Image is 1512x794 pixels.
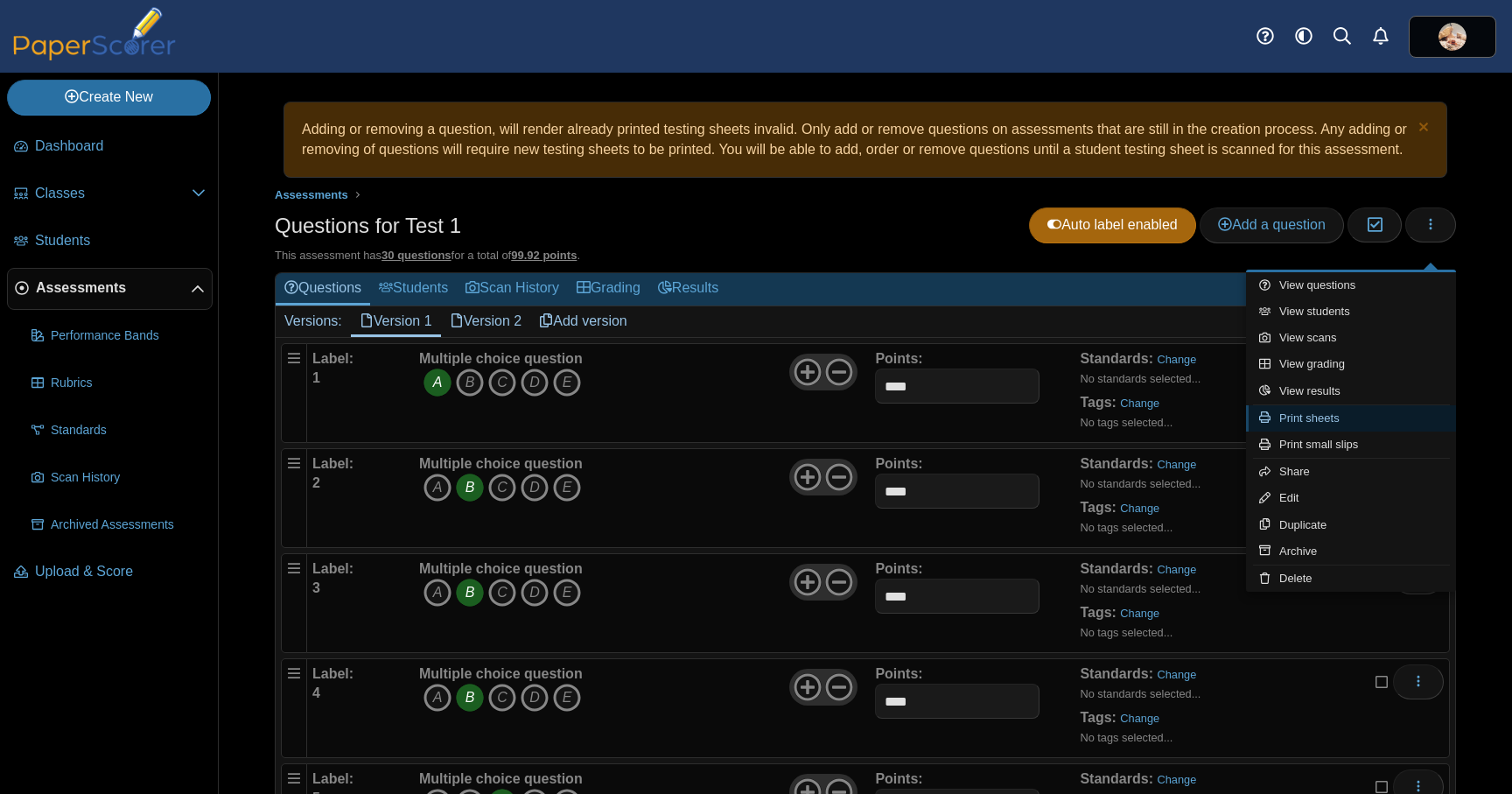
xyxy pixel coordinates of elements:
[51,422,206,439] span: Standards
[275,248,1456,263] div: This assessment has for a total of .
[1246,485,1456,511] a: Edit
[1080,372,1200,385] small: No standards selected...
[1080,771,1153,786] b: Standards:
[312,475,320,490] b: 2
[7,7,182,60] img: PaperScorer
[1246,432,1456,458] a: Print small slips
[24,362,213,404] a: Rubrics
[36,278,191,298] span: Assessments
[24,315,213,357] a: Performance Bands
[312,666,353,681] b: Label:
[553,369,581,397] i: E
[381,249,451,262] u: 30 questions
[553,684,581,712] i: E
[51,469,206,487] span: Scan History
[1157,353,1196,366] a: Change
[35,137,206,156] span: Dashboard
[312,456,353,471] b: Label:
[281,553,307,653] div: Drag handle
[875,666,922,681] b: Points:
[521,474,549,502] i: D
[423,684,451,712] i: A
[7,48,182,63] a: PaperScorer
[275,211,461,241] h1: Questions for Test 1
[275,188,348,201] span: Assessments
[1438,23,1466,51] img: ps.oLgnKPhjOwC9RkPp
[419,771,583,786] b: Multiple choice question
[1246,351,1456,377] a: View grading
[875,561,922,576] b: Points:
[1120,502,1159,515] a: Change
[521,369,549,397] i: D
[1246,566,1456,592] a: Delete
[1157,458,1196,471] a: Change
[1080,500,1116,515] b: Tags:
[35,562,206,581] span: Upload & Score
[875,771,922,786] b: Points:
[875,351,922,366] b: Points:
[488,474,516,502] i: C
[1246,272,1456,299] a: View questions
[568,273,649,306] a: Grading
[1246,325,1456,351] a: View scans
[276,306,351,336] div: Versions:
[1080,477,1200,490] small: No standards selected...
[1438,23,1466,51] span: Jodie Wiggins
[1246,512,1456,538] a: Duplicate
[1246,538,1456,565] a: Archive
[1246,378,1456,404] a: View results
[1361,18,1400,56] a: Alerts
[1218,217,1326,232] span: Add a question
[456,474,484,502] i: B
[553,579,581,607] i: E
[553,474,581,502] i: E
[456,579,484,607] i: B
[351,306,441,336] a: Version 1
[7,221,213,263] a: Students
[1414,120,1429,138] a: Dismiss notice
[7,268,213,310] a: Assessments
[419,561,583,576] b: Multiple choice question
[1157,668,1196,681] a: Change
[419,456,583,471] b: Multiple choice question
[1080,416,1172,429] small: No tags selected...
[51,375,206,392] span: Rubrics
[1157,563,1196,576] a: Change
[1080,687,1200,700] small: No standards selected...
[441,306,531,336] a: Version 2
[1080,351,1153,366] b: Standards:
[51,516,206,534] span: Archived Assessments
[1080,626,1172,639] small: No tags selected...
[281,448,307,548] div: Drag handle
[419,666,583,681] b: Multiple choice question
[419,351,583,366] b: Multiple choice question
[51,327,206,345] span: Performance Bands
[312,370,320,385] b: 1
[293,111,1438,168] div: Adding or removing a question, will render already printed testing sheets invalid. Only add or re...
[270,184,353,206] a: Assessments
[1157,773,1196,786] a: Change
[488,579,516,607] i: C
[35,231,206,250] span: Students
[1409,16,1496,58] a: ps.oLgnKPhjOwC9RkPp
[1120,607,1159,620] a: Change
[1246,459,1456,485] a: Share
[35,184,192,203] span: Classes
[1120,712,1159,725] a: Change
[281,658,307,758] div: Drag handle
[1080,605,1116,620] b: Tags:
[312,685,320,700] b: 4
[521,579,549,607] i: D
[488,369,516,397] i: C
[1246,299,1456,325] a: View students
[312,580,320,595] b: 3
[1029,207,1196,242] a: Auto label enabled
[1393,664,1444,699] button: More options
[530,306,636,336] a: Add version
[1080,582,1200,595] small: No standards selected...
[7,552,213,594] a: Upload & Score
[488,684,516,712] i: C
[24,457,213,499] a: Scan History
[276,273,370,306] a: Questions
[457,273,568,306] a: Scan History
